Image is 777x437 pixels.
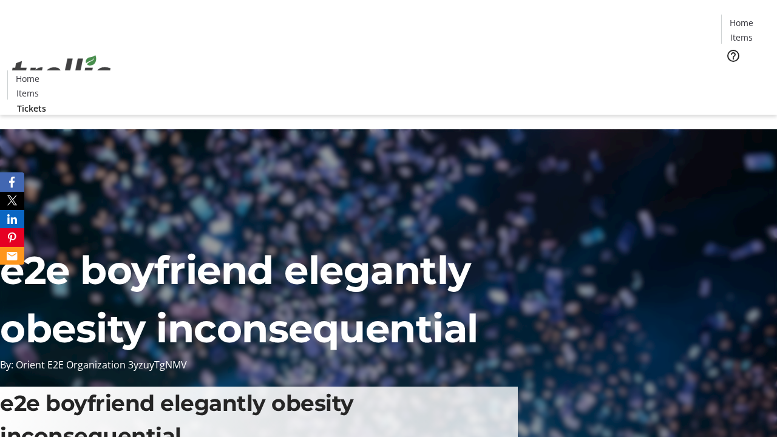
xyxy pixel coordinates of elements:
span: Items [730,31,753,44]
a: Tickets [7,102,56,115]
span: Items [16,87,39,100]
button: Help [721,44,745,68]
img: Orient E2E Organization 3yzuyTgNMV's Logo [7,42,115,103]
span: Tickets [17,102,46,115]
a: Tickets [721,70,770,83]
a: Home [722,16,761,29]
a: Items [8,87,47,100]
span: Home [16,72,39,85]
span: Tickets [731,70,760,83]
a: Items [722,31,761,44]
a: Home [8,72,47,85]
span: Home [730,16,753,29]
